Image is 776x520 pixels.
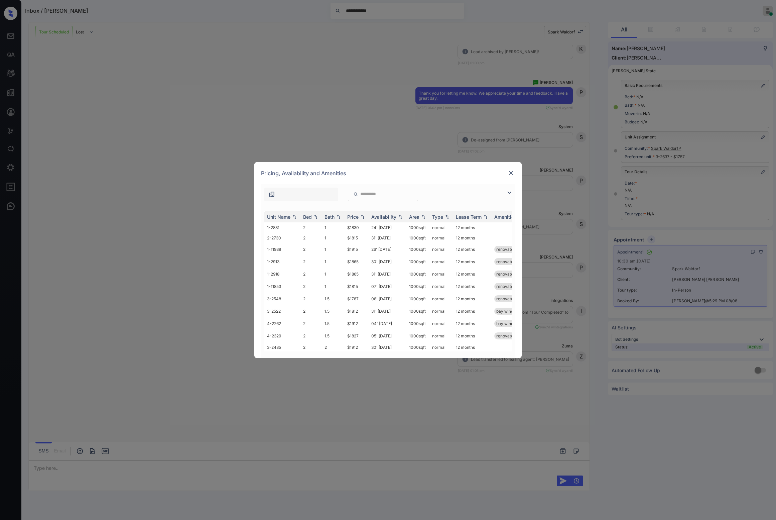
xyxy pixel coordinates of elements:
[322,330,345,342] td: 1.5
[303,214,312,220] div: Bed
[345,243,369,255] td: $1915
[453,342,492,352] td: 12 months
[369,317,406,330] td: 04' [DATE]
[406,342,429,352] td: 1000 sqft
[406,293,429,305] td: 1000 sqft
[453,305,492,317] td: 12 months
[345,305,369,317] td: $1812
[369,330,406,342] td: 05' [DATE]
[369,293,406,305] td: 08' [DATE]
[406,233,429,243] td: 1000 sqft
[406,243,429,255] td: 1000 sqft
[429,243,453,255] td: normal
[264,233,300,243] td: 2-2730
[397,214,404,219] img: sorting
[496,247,516,252] span: renovated
[429,268,453,280] td: normal
[505,189,513,197] img: icon-zuma
[496,296,516,301] span: renovated
[312,214,319,219] img: sorting
[345,233,369,243] td: $1815
[429,293,453,305] td: normal
[371,214,396,220] div: Availability
[291,214,298,219] img: sorting
[496,321,519,326] span: bay window
[453,233,492,243] td: 12 months
[496,284,516,289] span: renovated
[322,222,345,233] td: 1
[300,280,322,293] td: 2
[264,317,300,330] td: 4-2262
[300,293,322,305] td: 2
[264,255,300,268] td: 1-2913
[300,268,322,280] td: 2
[369,255,406,268] td: 30' [DATE]
[322,342,345,352] td: 2
[369,233,406,243] td: 31' [DATE]
[429,330,453,342] td: normal
[264,280,300,293] td: 1-11853
[496,333,516,338] span: renovated
[300,255,322,268] td: 2
[353,191,358,197] img: icon-zuma
[406,280,429,293] td: 1000 sqft
[369,268,406,280] td: 31' [DATE]
[369,243,406,255] td: 26' [DATE]
[406,317,429,330] td: 1000 sqft
[406,222,429,233] td: 1000 sqft
[429,255,453,268] td: normal
[300,243,322,255] td: 2
[444,214,450,219] img: sorting
[264,243,300,255] td: 1-11938
[345,293,369,305] td: $1787
[268,191,275,198] img: icon-zuma
[264,330,300,342] td: 4-2329
[369,342,406,352] td: 30' [DATE]
[300,305,322,317] td: 2
[322,293,345,305] td: 1.5
[300,317,322,330] td: 2
[264,268,300,280] td: 1-2918
[322,243,345,255] td: 1
[267,214,290,220] div: Unit Name
[429,342,453,352] td: normal
[322,305,345,317] td: 1.5
[453,317,492,330] td: 12 months
[300,233,322,243] td: 2
[322,280,345,293] td: 1
[300,330,322,342] td: 2
[406,255,429,268] td: 1000 sqft
[345,330,369,342] td: $1827
[345,222,369,233] td: $1830
[453,280,492,293] td: 12 months
[453,222,492,233] td: 12 months
[429,317,453,330] td: normal
[264,293,300,305] td: 3-2548
[432,214,443,220] div: Type
[325,214,335,220] div: Bath
[345,268,369,280] td: $1865
[347,214,359,220] div: Price
[496,272,516,277] span: renovated
[369,222,406,233] td: 24' [DATE]
[406,330,429,342] td: 1000 sqft
[264,342,300,352] td: 3-2485
[264,222,300,233] td: 1-2831
[496,259,516,264] span: renovated
[345,317,369,330] td: $1912
[456,214,482,220] div: Lease Term
[300,342,322,352] td: 2
[254,162,522,184] div: Pricing, Availability and Amenities
[429,280,453,293] td: normal
[300,222,322,233] td: 2
[322,233,345,243] td: 1
[369,280,406,293] td: 07' [DATE]
[453,330,492,342] td: 12 months
[420,214,427,219] img: sorting
[496,309,519,314] span: bay window
[453,255,492,268] td: 12 months
[429,222,453,233] td: normal
[406,305,429,317] td: 1000 sqft
[453,268,492,280] td: 12 months
[345,280,369,293] td: $1815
